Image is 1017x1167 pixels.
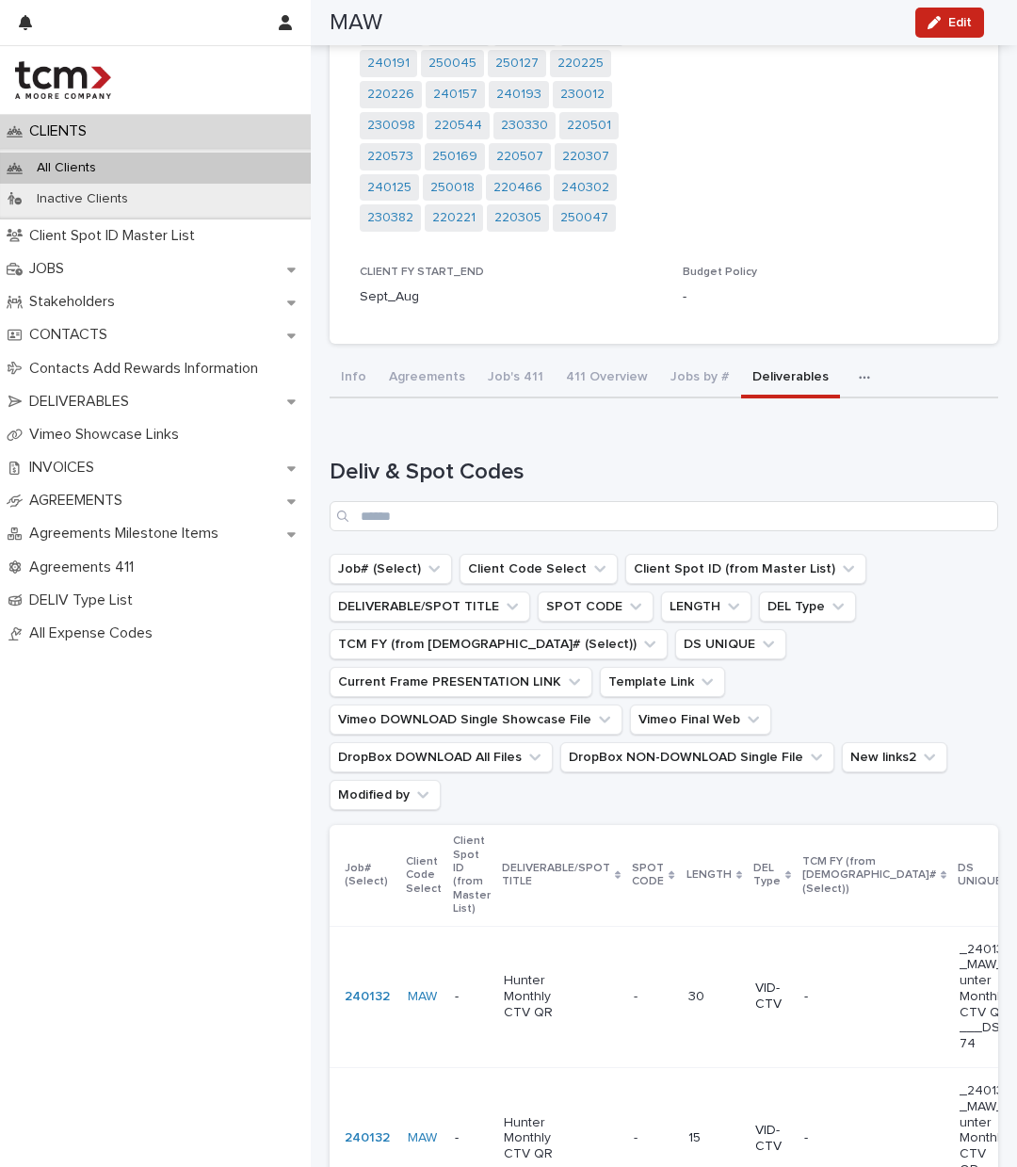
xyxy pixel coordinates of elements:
[555,359,659,398] button: 411 Overview
[493,178,542,198] a: 220466
[428,54,476,73] a: 250045
[960,942,1015,1053] p: _240132_MAW_Hunter Monthly CTV QR ___DS4174
[632,858,664,893] p: SPOT CODE
[433,85,477,105] a: 240157
[958,858,1007,893] p: DS UNIQUE
[567,116,611,136] a: 220501
[22,459,109,477] p: INVOICES
[15,61,111,99] img: 4hMmSqQkux38exxPVZHQ
[22,122,102,140] p: CLIENTS
[496,147,543,167] a: 220507
[661,592,751,622] button: LENGTH
[476,359,555,398] button: Job's 411
[330,667,592,697] button: Current Frame PRESENTATION LINK
[560,742,834,772] button: DropBox NON-DOWNLOAD Single File
[378,359,476,398] button: Agreements
[345,858,395,893] p: Job# (Select)
[741,359,840,398] button: Deliverables
[432,208,476,228] a: 220221
[22,559,149,576] p: Agreements 411
[538,592,654,622] button: SPOT CODE
[22,227,210,245] p: Client Spot ID Master List
[804,989,860,1005] p: -
[22,624,168,642] p: All Expense Codes
[460,554,618,584] button: Client Code Select
[494,208,541,228] a: 220305
[683,287,991,307] p: -
[22,260,79,278] p: JOBS
[406,851,442,900] p: Client Code Select
[367,178,412,198] a: 240125
[755,981,789,1013] p: VID-CTV
[501,116,548,136] a: 230330
[330,742,553,772] button: DropBox DOWNLOAD All Files
[330,9,382,37] h2: MAW
[634,1126,641,1146] p: -
[22,592,148,609] p: DELIV Type List
[804,1130,860,1146] p: -
[688,989,740,1005] p: 30
[759,592,856,622] button: DEL Type
[330,459,998,486] h1: Deliv & Spot Codes
[345,1130,390,1146] a: 240132
[686,865,732,885] p: LENGTH
[367,54,410,73] a: 240191
[367,116,415,136] a: 230098
[634,985,641,1005] p: -
[330,359,378,398] button: Info
[455,989,489,1005] p: -
[557,54,604,73] a: 220225
[22,492,137,510] p: AGREEMENTS
[330,554,452,584] button: Job# (Select)
[408,989,437,1005] a: MAW
[802,851,936,900] p: TCM FY (from [DEMOGRAPHIC_DATA]# (Select))
[22,525,234,543] p: Agreements Milestone Items
[948,16,972,29] span: Edit
[22,160,111,176] p: All Clients
[561,178,609,198] a: 240302
[753,858,781,893] p: DEL Type
[22,293,130,311] p: Stakeholders
[345,989,390,1005] a: 240132
[432,147,477,167] a: 250169
[22,426,194,444] p: Vimeo Showcase Links
[22,360,273,378] p: Contacts Add Rewards Information
[22,191,143,207] p: Inactive Clients
[842,742,947,772] button: New links2
[504,973,559,1020] p: Hunter Monthly CTV QR
[453,831,491,919] p: Client Spot ID (from Master List)
[22,393,144,411] p: DELIVERABLES
[367,147,413,167] a: 220573
[330,629,668,659] button: TCM FY (from Job# (Select))
[360,287,668,307] p: Sept_Aug
[330,501,998,531] input: Search
[22,326,122,344] p: CONTACTS
[659,359,741,398] button: Jobs by #
[683,267,757,278] span: Budget Policy
[560,208,608,228] a: 250047
[360,267,484,278] span: CLIENT FY START_END
[560,85,605,105] a: 230012
[755,1123,789,1155] p: VID-CTV
[408,1130,437,1146] a: MAW
[430,178,475,198] a: 250018
[330,780,441,810] button: Modified by
[675,629,786,659] button: DS UNIQUE
[915,8,984,38] button: Edit
[455,1130,489,1146] p: -
[434,116,482,136] a: 220544
[330,705,622,735] button: Vimeo DOWNLOAD Single Showcase File
[600,667,725,697] button: Template Link
[330,592,530,622] button: DELIVERABLE/SPOT TITLE
[495,54,539,73] a: 250127
[625,554,866,584] button: Client Spot ID (from Master List)
[496,85,541,105] a: 240193
[688,1130,740,1146] p: 15
[630,705,771,735] button: Vimeo Final Web
[367,208,413,228] a: 230382
[502,858,610,893] p: DELIVERABLE/SPOT TITLE
[562,147,609,167] a: 220307
[504,1115,559,1162] p: Hunter Monthly CTV QR
[367,85,414,105] a: 220226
